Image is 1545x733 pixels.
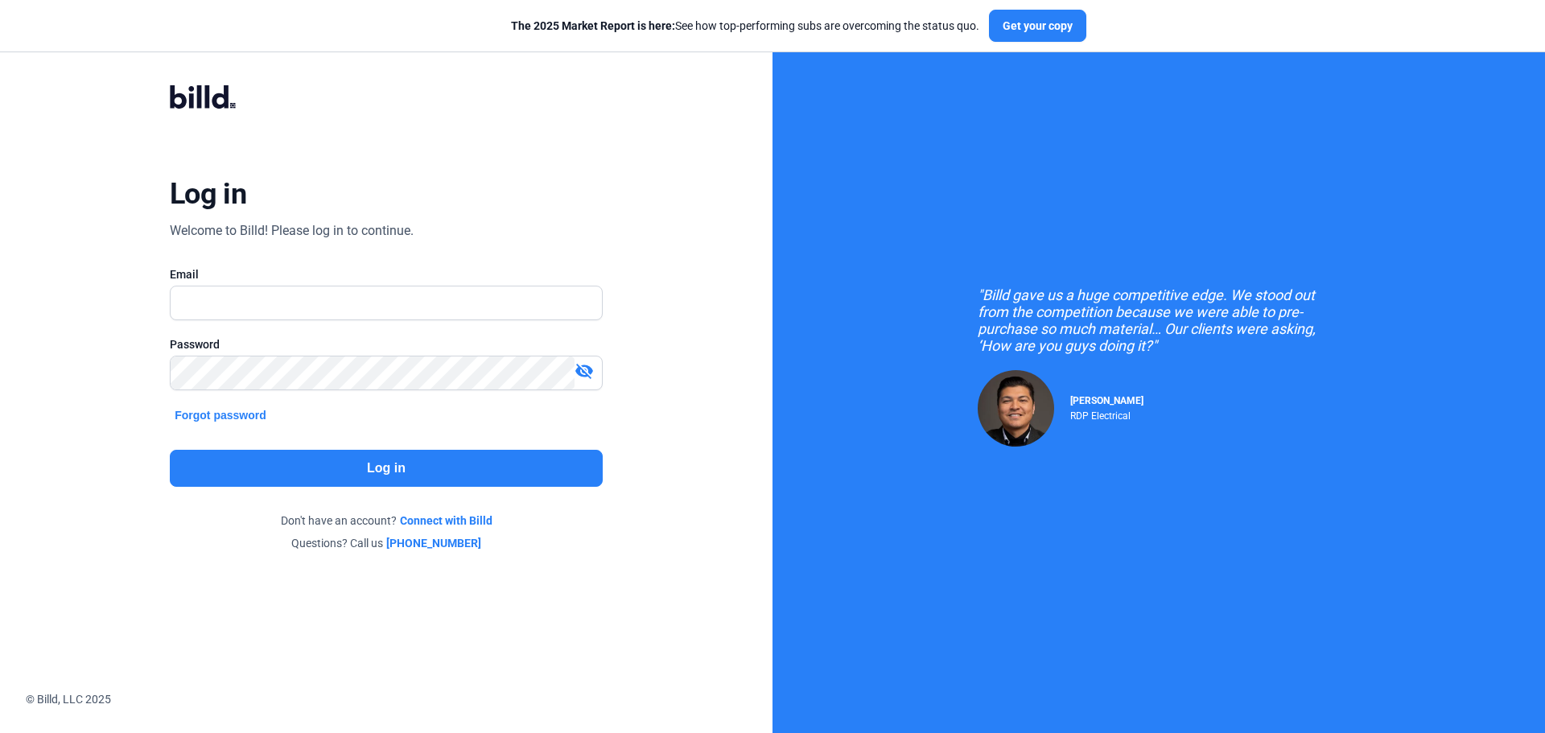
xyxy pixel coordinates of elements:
span: The 2025 Market Report is here: [511,19,675,32]
button: Get your copy [989,10,1086,42]
div: "Billd gave us a huge competitive edge. We stood out from the competition because we were able to... [978,286,1340,354]
div: Questions? Call us [170,535,603,551]
div: Welcome to Billd! Please log in to continue. [170,221,414,241]
span: [PERSON_NAME] [1070,395,1143,406]
div: See how top-performing subs are overcoming the status quo. [511,18,979,34]
div: Email [170,266,603,282]
div: Log in [170,176,246,212]
div: Don't have an account? [170,513,603,529]
div: RDP Electrical [1070,406,1143,422]
button: Forgot password [170,406,271,424]
img: Raul Pacheco [978,370,1054,447]
button: Log in [170,450,603,487]
a: Connect with Billd [400,513,492,529]
a: [PHONE_NUMBER] [386,535,481,551]
div: Password [170,336,603,352]
mat-icon: visibility_off [575,361,594,381]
